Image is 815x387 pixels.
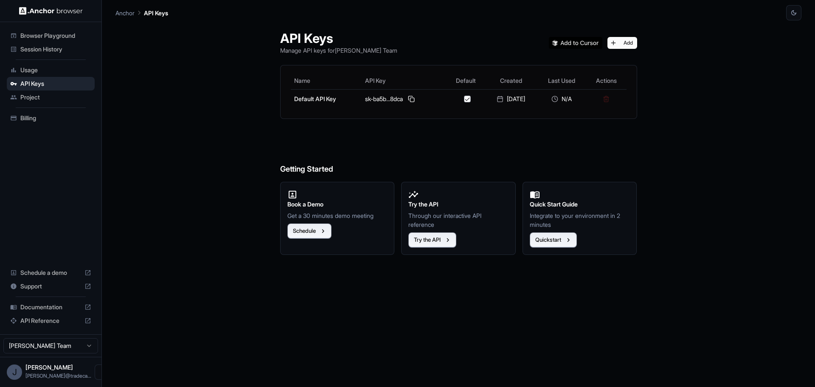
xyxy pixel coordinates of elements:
button: Add [607,37,637,49]
div: Billing [7,111,95,125]
div: API Reference [7,314,95,328]
div: [DATE] [489,95,533,103]
div: Usage [7,63,95,77]
p: Manage API keys for [PERSON_NAME] Team [280,46,397,55]
h1: API Keys [280,31,397,46]
div: Support [7,280,95,293]
button: Quickstart [530,232,577,248]
p: API Keys [144,8,168,17]
div: J [7,364,22,380]
div: sk-ba5b...8dca [365,94,443,104]
div: Session History [7,42,95,56]
span: API Reference [20,316,81,325]
div: Project [7,90,95,104]
span: Browser Playground [20,31,91,40]
th: Last Used [537,72,586,89]
p: Get a 30 minutes demo meeting [287,211,388,220]
img: Anchor Logo [19,7,83,15]
div: API Keys [7,77,95,90]
button: Schedule [287,223,332,239]
span: Documentation [20,303,81,311]
th: API Key [362,72,447,89]
th: Created [485,72,537,89]
p: Integrate to your environment in 2 minutes [530,211,630,229]
th: Name [291,72,362,89]
div: Schedule a demo [7,266,95,280]
nav: breadcrumb [115,8,168,17]
span: Billing [20,114,91,122]
div: N/A [540,95,583,103]
div: Browser Playground [7,29,95,42]
button: Open menu [95,364,110,380]
span: Session History [20,45,91,54]
h2: Quick Start Guide [530,200,630,209]
span: Schedule a demo [20,268,81,277]
span: API Keys [20,79,91,88]
th: Default [447,72,486,89]
h2: Try the API [408,200,509,209]
p: Through our interactive API reference [408,211,509,229]
span: Joshua Paul [25,364,73,371]
div: Documentation [7,300,95,314]
p: Anchor [115,8,135,17]
img: Add anchorbrowser MCP server to Cursor [549,37,602,49]
h2: Book a Demo [287,200,388,209]
button: Try the API [408,232,456,248]
span: joshua@tradecanvas.ai [25,373,91,379]
th: Actions [586,72,627,89]
span: Project [20,93,91,102]
span: Usage [20,66,91,74]
button: Copy API key [406,94,416,104]
span: Support [20,282,81,291]
h6: Getting Started [280,129,637,175]
td: Default API Key [291,89,362,108]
